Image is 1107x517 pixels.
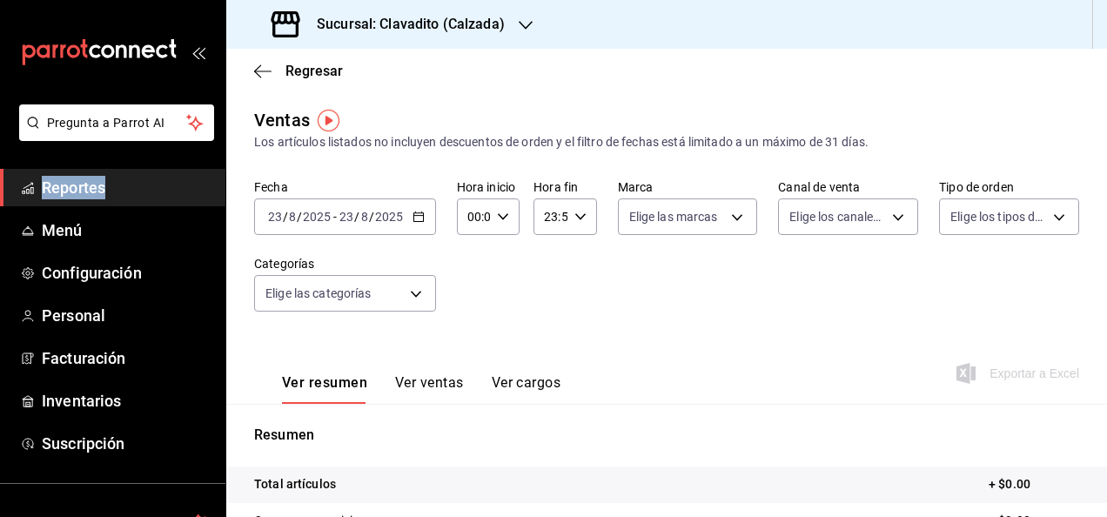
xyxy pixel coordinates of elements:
span: Configuración [42,261,211,285]
label: Categorías [254,258,436,270]
input: -- [288,210,297,224]
button: Ver ventas [395,374,464,404]
span: Reportes [42,176,211,199]
p: Resumen [254,425,1079,446]
a: Pregunta a Parrot AI [12,126,214,144]
input: ---- [302,210,332,224]
label: Tipo de orden [939,181,1079,193]
span: / [354,210,359,224]
label: Hora fin [533,181,596,193]
span: Personal [42,304,211,327]
span: Pregunta a Parrot AI [47,114,187,132]
input: -- [339,210,354,224]
input: -- [360,210,369,224]
span: / [297,210,302,224]
label: Hora inicio [457,181,520,193]
div: navigation tabs [282,374,560,404]
input: -- [267,210,283,224]
span: Elige los tipos de orden [950,208,1047,225]
div: Ventas [254,107,310,133]
button: Pregunta a Parrot AI [19,104,214,141]
input: ---- [374,210,404,224]
span: Facturación [42,346,211,370]
label: Marca [618,181,758,193]
p: Total artículos [254,475,336,493]
button: Ver cargos [492,374,561,404]
img: Tooltip marker [318,110,339,131]
p: + $0.00 [989,475,1079,493]
span: Suscripción [42,432,211,455]
button: Regresar [254,63,343,79]
span: Elige los canales de venta [789,208,886,225]
label: Fecha [254,181,436,193]
span: Regresar [285,63,343,79]
button: open_drawer_menu [191,45,205,59]
span: / [283,210,288,224]
span: Elige las marcas [629,208,718,225]
h3: Sucursal: Clavadito (Calzada) [303,14,505,35]
span: Elige las categorías [265,285,372,302]
div: Los artículos listados no incluyen descuentos de orden y el filtro de fechas está limitado a un m... [254,133,1079,151]
span: Inventarios [42,389,211,413]
label: Canal de venta [778,181,918,193]
button: Ver resumen [282,374,367,404]
span: / [369,210,374,224]
span: - [333,210,337,224]
span: Menú [42,218,211,242]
